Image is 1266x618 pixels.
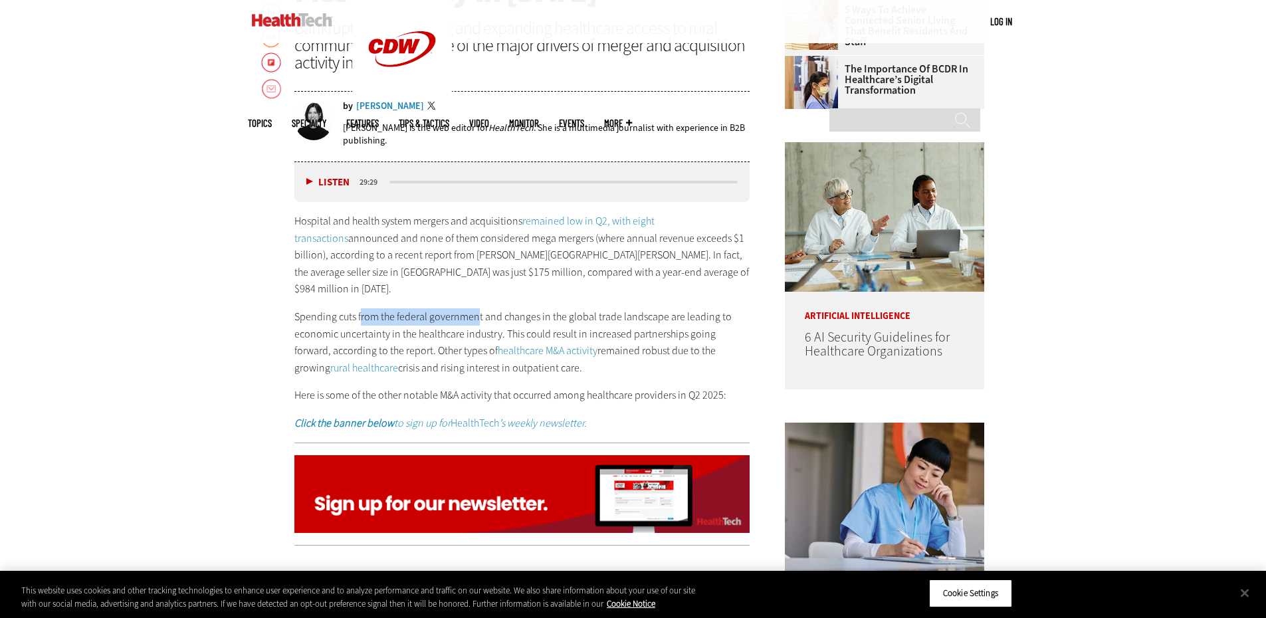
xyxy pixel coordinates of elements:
a: healthcare M&A activity [498,344,597,358]
a: rural healthcare [330,361,398,375]
a: Events [559,118,584,128]
img: Doctors meeting in the office [785,142,984,292]
a: Tips & Tactics [399,118,449,128]
p: Spending cuts from the federal government and changes in the global trade landscape are leading t... [294,308,750,376]
img: ht_newsletter_animated_q424_signup_desktop [294,455,750,534]
a: CDW [352,88,452,102]
button: Cookie Settings [929,579,1012,607]
img: Home [252,13,332,27]
p: Artificial Intelligence [785,292,984,321]
a: Video [469,118,489,128]
a: remained low in Q2, with eight transactions [294,214,655,245]
div: This website uses cookies and other tracking technologies to enhance user experience and to analy... [21,584,696,610]
a: Log in [990,15,1012,27]
div: media player [294,162,750,202]
div: User menu [990,15,1012,29]
button: Close [1230,578,1259,607]
button: Listen [306,177,350,187]
a: MonITor [509,118,539,128]
div: duration [358,176,387,188]
span: Specialty [292,118,326,128]
p: Hospital and health system mergers and acquisitions announced and none of them considered mega me... [294,213,750,298]
p: Here is some of the other notable M&A activity that occurred among healthcare providers in Q2 2025: [294,387,750,404]
span: Topics [248,118,272,128]
img: nurse studying on computer [785,423,984,572]
a: More information about your privacy [607,598,655,609]
em: to sign up for [294,416,451,430]
strong: Click the banner below [294,416,394,430]
a: 6 AI Security Guidelines for Healthcare Organizations [805,328,950,360]
em: ’s weekly newsletter. [499,416,587,430]
a: Click the banner belowto sign up forHealthTech’s weekly newsletter. [294,416,587,430]
span: More [604,118,632,128]
a: Features [346,118,379,128]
